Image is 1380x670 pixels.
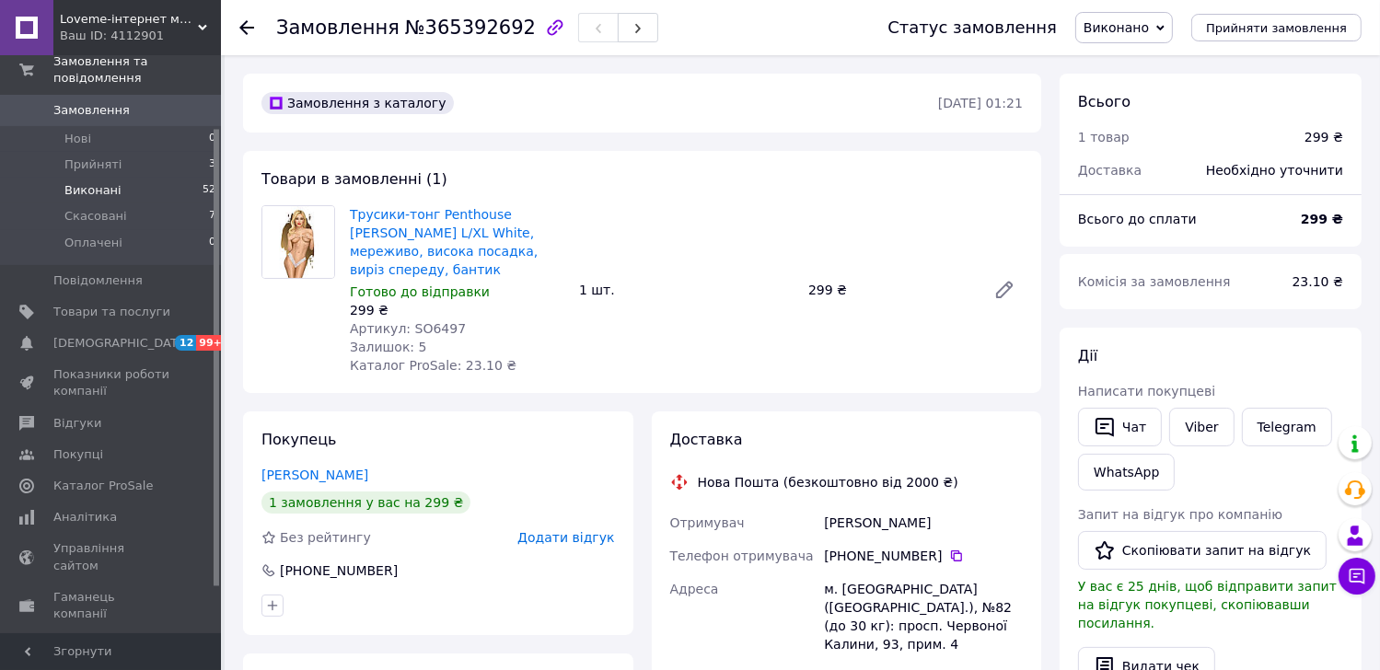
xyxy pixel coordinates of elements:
a: Viber [1169,408,1234,446]
span: Телефон отримувача [670,549,814,563]
span: [DEMOGRAPHIC_DATA] [53,335,190,352]
a: Трусики-тонг Penthouse [PERSON_NAME] L/XL White, мереживо, висока посадка, виріз спереду, бантик [350,207,538,277]
span: Замовлення [276,17,400,39]
span: Товари та послуги [53,304,170,320]
span: 7 [209,208,215,225]
div: 299 ₴ [350,301,564,319]
span: У вас є 25 днів, щоб відправити запит на відгук покупцеві, скопіювавши посилання. [1078,579,1337,630]
span: Loveme-інтернет магазин [60,11,198,28]
span: Каталог ProSale: 23.10 ₴ [350,358,516,373]
button: Скопіювати запит на відгук [1078,531,1327,570]
a: Редагувати [986,271,1023,308]
div: [PERSON_NAME] [820,506,1026,539]
div: Ваш ID: 4112901 [60,28,221,44]
div: [PHONE_NUMBER] [824,547,1023,565]
span: 0 [209,235,215,251]
span: Скасовані [64,208,127,225]
span: Управління сайтом [53,540,170,573]
span: Замовлення [53,102,130,119]
span: 3 [209,156,215,173]
span: Гаманець компанії [53,589,170,622]
a: [PERSON_NAME] [261,468,368,482]
span: 23.10 ₴ [1293,274,1343,289]
span: Артикул: SO6497 [350,321,466,336]
span: Замовлення та повідомлення [53,53,221,87]
div: [PHONE_NUMBER] [278,561,400,580]
div: Замовлення з каталогу [261,92,454,114]
span: Всього до сплати [1078,212,1197,226]
div: Нова Пошта (безкоштовно від 2000 ₴) [693,473,963,491]
button: Чат [1078,408,1162,446]
span: Запит на відгук про компанію [1078,507,1282,522]
span: Каталог ProSale [53,478,153,494]
span: Покупці [53,446,103,463]
span: Оплачені [64,235,122,251]
span: 1 товар [1078,130,1130,144]
div: 299 ₴ [801,277,979,303]
img: Трусики-тонг Penthouse Dangerous Darling L/XL White, мереживо, висока посадка, виріз спереду, бантик [262,206,334,278]
span: 52 [203,182,215,199]
span: Покупець [261,431,337,448]
div: Необхідно уточнити [1195,150,1354,191]
span: Товари в замовленні (1) [261,170,447,188]
span: Виконані [64,182,122,199]
button: Прийняти замовлення [1191,14,1362,41]
div: 1 шт. [572,277,801,303]
span: Виконано [1084,20,1149,35]
div: м. [GEOGRAPHIC_DATA] ([GEOGRAPHIC_DATA].), №82 (до 30 кг): просп. Червоної Калини, 93, прим. 4 [820,572,1026,661]
span: Доставка [670,431,743,448]
span: Нові [64,131,91,147]
span: Прийняти замовлення [1206,21,1347,35]
span: Отримувач [670,515,745,530]
span: Комісія за замовлення [1078,274,1231,289]
span: 99+ [196,335,226,351]
span: Прийняті [64,156,122,173]
span: Відгуки [53,415,101,432]
span: Показники роботи компанії [53,366,170,399]
span: Доставка [1078,163,1142,178]
span: Без рейтингу [280,530,371,545]
div: 299 ₴ [1305,128,1343,146]
span: Дії [1078,347,1097,364]
span: 0 [209,131,215,147]
a: Telegram [1242,408,1332,446]
b: 299 ₴ [1301,212,1343,226]
div: Повернутися назад [239,18,254,37]
a: WhatsApp [1078,454,1175,491]
span: Аналітика [53,509,117,526]
span: Додати відгук [517,530,614,545]
time: [DATE] 01:21 [938,96,1023,110]
div: 1 замовлення у вас на 299 ₴ [261,491,470,514]
span: Всього [1078,93,1131,110]
span: Повідомлення [53,272,143,289]
span: Готово до відправки [350,284,490,299]
div: Статус замовлення [887,18,1057,37]
span: Залишок: 5 [350,340,427,354]
button: Чат з покупцем [1339,558,1375,595]
span: №365392692 [405,17,536,39]
span: Написати покупцеві [1078,384,1215,399]
span: Адреса [670,582,719,596]
span: 12 [175,335,196,351]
